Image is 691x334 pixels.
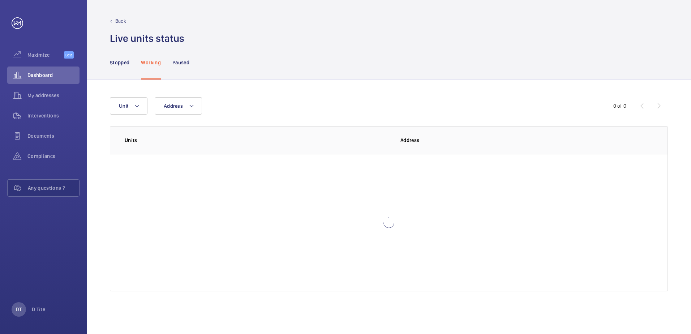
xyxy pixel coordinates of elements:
p: DT [16,306,22,313]
span: Maximize [27,51,64,59]
span: Any questions ? [28,184,79,192]
span: Address [164,103,183,109]
p: D Tite [32,306,45,313]
p: Stopped [110,59,129,66]
p: Back [115,17,126,25]
button: Address [155,97,202,115]
p: Address [400,137,653,144]
p: Working [141,59,160,66]
span: Dashboard [27,72,80,79]
div: 0 of 0 [613,102,626,110]
h1: Live units status [110,32,184,45]
span: Unit [119,103,128,109]
p: Units [125,137,389,144]
span: My addresses [27,92,80,99]
button: Unit [110,97,147,115]
span: Compliance [27,153,80,160]
span: Beta [64,51,74,59]
p: Paused [172,59,189,66]
span: Interventions [27,112,80,119]
span: Documents [27,132,80,140]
